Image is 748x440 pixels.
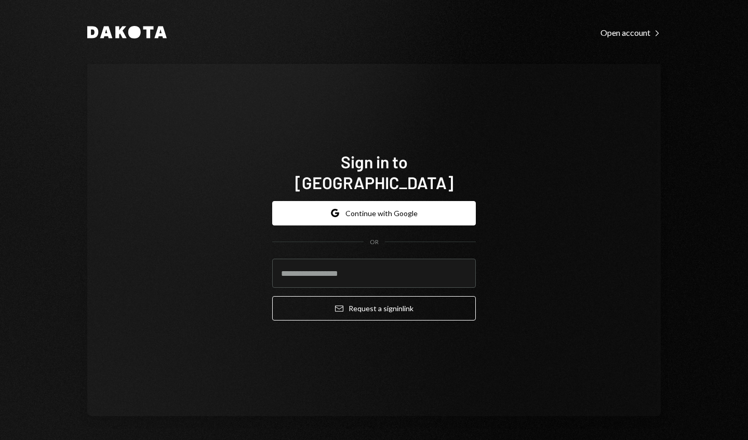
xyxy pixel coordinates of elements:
[600,26,661,38] a: Open account
[370,238,379,247] div: OR
[272,296,476,321] button: Request a signinlink
[272,151,476,193] h1: Sign in to [GEOGRAPHIC_DATA]
[600,28,661,38] div: Open account
[272,201,476,225] button: Continue with Google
